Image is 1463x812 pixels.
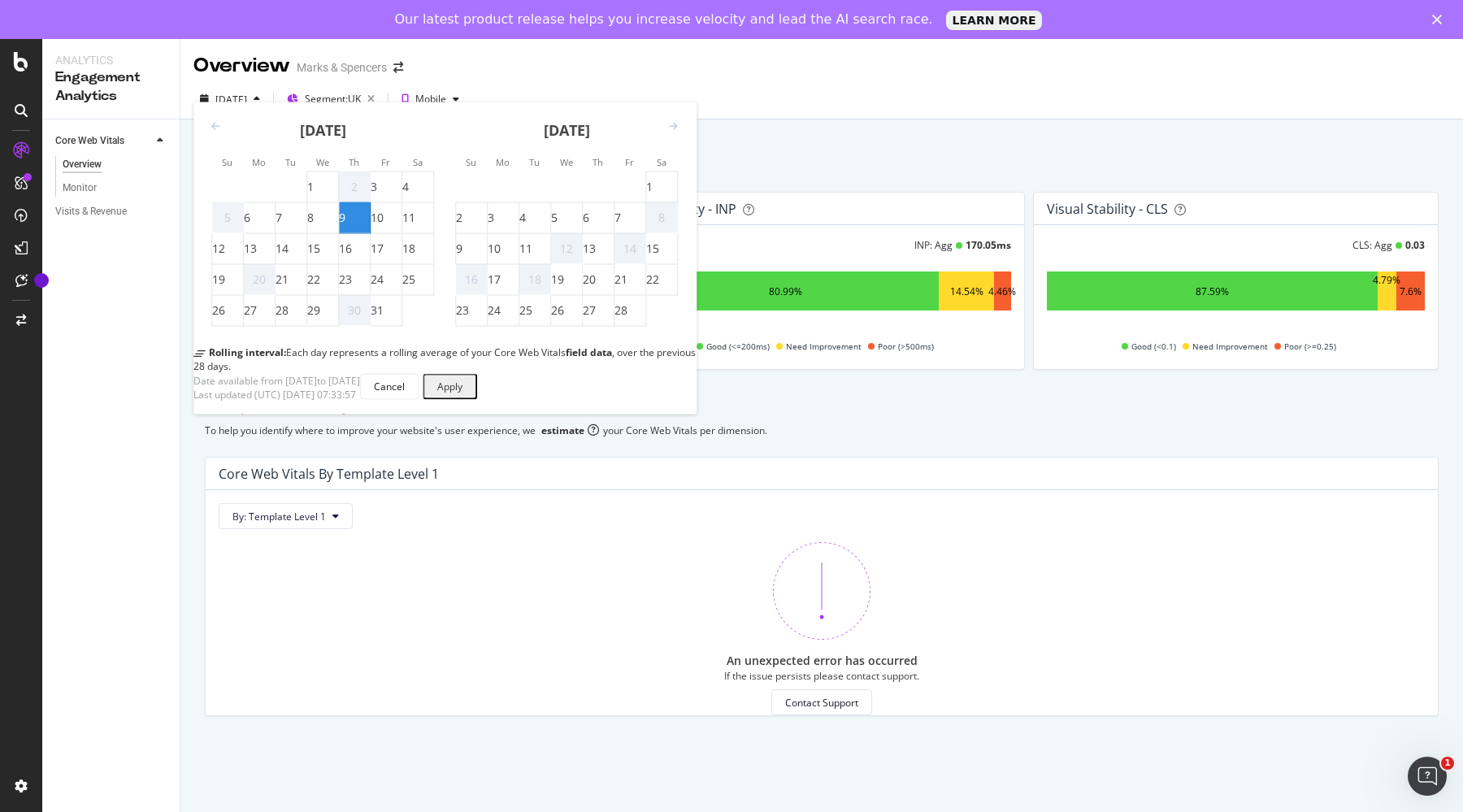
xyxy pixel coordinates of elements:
[914,238,953,252] div: INP: Agg
[496,156,510,168] small: Mo
[456,302,469,319] div: 23
[488,202,519,233] td: Monday, February 3, 2025
[339,264,371,295] td: Thursday, January 23, 2025
[360,373,419,399] button: Cancel
[212,241,225,257] div: 12
[669,122,678,132] div: Move forward to switch to the next month.
[193,373,360,387] div: Date available from [DATE] to [DATE]
[529,156,540,168] small: Tu
[646,271,659,288] div: 22
[583,210,589,226] div: 6
[371,241,384,257] div: 17
[212,233,244,264] td: Sunday, January 12, 2025
[339,241,352,257] div: 16
[55,52,167,68] div: Analytics
[413,156,423,168] small: Sa
[300,120,346,140] strong: [DATE]
[551,233,583,264] td: Not available. Wednesday, February 12, 2025
[593,156,603,168] small: Th
[950,284,983,298] div: 14.54%
[203,131,1440,152] div: Your overall site performance
[402,210,415,226] div: 11
[623,241,636,257] div: 14
[307,264,339,295] td: Wednesday, January 22, 2025
[724,669,919,683] div: If the issue persists please contact support.
[305,92,361,106] span: Segment: UK
[297,59,387,76] div: Marks & Spencers
[381,156,390,168] small: Fr
[551,202,583,233] td: Wednesday, February 5, 2025
[339,202,371,233] td: Selected. Thursday, January 9, 2025
[519,241,532,257] div: 11
[339,271,352,288] div: 23
[209,345,286,359] b: Rolling interval:
[348,302,361,319] div: 30
[307,172,339,202] td: Wednesday, January 1, 2025
[551,302,564,319] div: 26
[219,466,439,482] div: Core Web Vitals By Template Level 1
[55,203,168,220] a: Visits & Revenue
[349,156,359,168] small: Th
[771,689,872,715] button: Contact Support
[371,202,402,233] td: Friday, January 10, 2025
[519,295,551,326] td: Tuesday, February 25, 2025
[402,202,434,233] td: Saturday, January 11, 2025
[646,172,678,202] td: Saturday, February 1, 2025
[402,264,434,295] td: Saturday, January 25, 2025
[583,295,614,326] td: Thursday, February 27, 2025
[55,132,124,150] div: Core Web Vitals
[488,271,501,288] div: 17
[456,202,488,233] td: Sunday, February 2, 2025
[371,210,384,226] div: 10
[488,295,519,326] td: Monday, February 24, 2025
[371,233,402,264] td: Friday, January 17, 2025
[371,264,402,295] td: Friday, January 24, 2025
[276,202,307,233] td: Tuesday, January 7, 2025
[1408,757,1447,796] iframe: Intercom live chat
[544,120,590,140] strong: [DATE]
[276,210,282,226] div: 7
[276,295,307,326] td: Tuesday, January 28, 2025
[988,284,1016,298] div: 4.46%
[307,233,339,264] td: Wednesday, January 15, 2025
[402,271,415,288] div: 25
[646,179,653,195] div: 1
[566,345,612,359] b: field data
[583,202,614,233] td: Thursday, February 6, 2025
[203,158,1440,172] div: This dashboard represents how Google measures your website's user experience based on
[34,273,49,288] div: Tooltip anchor
[395,86,466,112] button: Mobile
[415,94,446,104] div: Mobile
[488,210,494,226] div: 3
[1405,238,1425,252] div: 0.03
[614,295,646,326] td: Friday, February 28, 2025
[785,696,858,710] div: Contact Support
[307,202,339,233] td: Wednesday, January 8, 2025
[244,241,257,257] div: 13
[402,241,415,257] div: 18
[551,264,583,295] td: Wednesday, February 19, 2025
[63,156,102,173] div: Overview
[212,264,244,295] td: Sunday, January 19, 2025
[393,62,403,73] div: arrow-right-arrow-left
[285,156,296,168] small: Tu
[351,179,358,195] div: 2
[55,68,167,106] div: Engagement Analytics
[402,172,434,202] td: Saturday, January 4, 2025
[402,179,409,195] div: 4
[193,86,267,112] button: [DATE]
[211,122,220,132] div: Move backward to switch to the previous month.
[614,302,627,319] div: 28
[456,264,488,295] td: Not available. Sunday, February 16, 2025
[212,271,225,288] div: 19
[437,380,462,392] div: Apply
[402,233,434,264] td: Saturday, January 18, 2025
[657,156,666,168] small: Sa
[374,379,405,393] div: Cancel
[528,271,541,288] div: 18
[1441,757,1454,770] span: 1
[560,156,573,168] small: We
[193,345,697,373] div: Each day represents a rolling average of your Core Web Vitals , over the previous 28 days.
[878,337,934,356] span: Poor (>500ms)
[456,233,488,264] td: Sunday, February 9, 2025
